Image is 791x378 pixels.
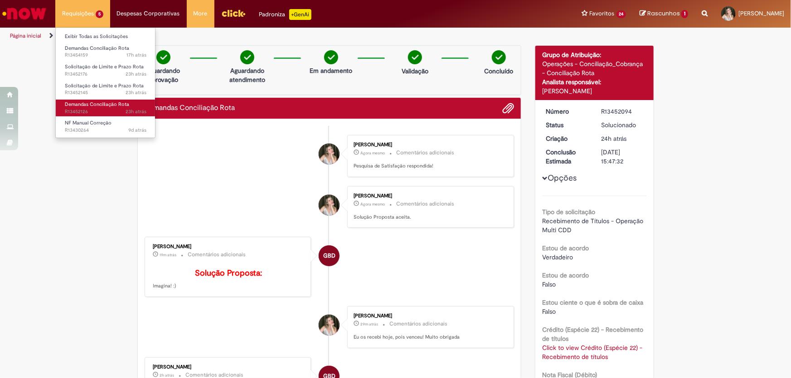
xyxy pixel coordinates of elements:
[360,201,385,207] time: 28/08/2025 11:31:47
[240,50,254,64] img: check-circle-green.png
[56,118,155,135] a: Aberto R13430264 : NF Manual Correção
[324,50,338,64] img: check-circle-green.png
[542,298,643,306] b: Estou ciente o que é sobra de caixa
[195,268,262,278] b: Solução Proposta:
[602,134,644,143] div: 27/08/2025 12:00:41
[319,195,340,215] div: Flavia Eduarda Barreto Santanna
[484,67,513,76] p: Concluído
[323,245,335,267] span: GBD
[539,120,595,129] dt: Status
[128,127,146,134] time: 19/08/2025 17:58:09
[542,208,595,216] b: Tipo de solicitação
[360,150,385,156] span: Agora mesmo
[602,107,644,116] div: R13452094
[542,280,556,288] span: Falso
[319,315,340,335] div: Flavia Eduarda Barreto Santanna
[360,321,378,327] span: 29m atrás
[194,9,208,18] span: More
[602,120,644,129] div: Solucionado
[396,149,454,157] small: Comentários adicionais
[65,45,129,52] span: Demandas Conciliação Rota
[126,89,146,96] span: 23h atrás
[160,373,175,378] time: 28/08/2025 09:33:49
[126,71,146,77] span: 23h atrás
[289,9,311,20] p: +GenAi
[542,77,647,86] div: Analista responsável:
[389,320,447,328] small: Comentários adicionais
[65,52,146,59] span: R13454159
[188,251,246,258] small: Comentários adicionais
[62,9,94,18] span: Requisições
[408,50,422,64] img: check-circle-green.png
[10,32,41,39] a: Página inicial
[65,127,146,134] span: R13430264
[65,63,144,70] span: Solicitação de Limite e Prazo Rota
[354,214,505,221] p: Solução Proposta aceita.
[56,32,155,42] a: Exibir Todas as Solicitações
[360,321,378,327] time: 28/08/2025 11:02:16
[542,86,647,96] div: [PERSON_NAME]
[354,313,505,319] div: [PERSON_NAME]
[539,107,595,116] dt: Número
[402,67,428,76] p: Validação
[542,271,589,279] b: Estou de acordo
[310,66,352,75] p: Em andamento
[56,100,155,116] a: Aberto R13452126 : Demandas Conciliação Rota
[65,101,129,108] span: Demandas Conciliação Rota
[360,201,385,207] span: Agora mesmo
[65,120,112,126] span: NF Manual Correção
[56,43,155,60] a: Aberto R13454159 : Demandas Conciliação Rota
[153,364,304,370] div: [PERSON_NAME]
[542,244,589,252] b: Estou de acordo
[65,89,146,96] span: R13452145
[126,71,146,77] time: 27/08/2025 12:15:42
[319,245,340,266] div: Gabriely Barros De Lira
[1,5,48,23] img: ServiceNow
[602,148,644,166] div: [DATE] 15:47:32
[153,244,304,249] div: [PERSON_NAME]
[141,66,185,84] p: Aguardando Aprovação
[126,108,146,115] span: 23h atrás
[542,59,647,77] div: Operações - Conciliação_Cobrança - Conciliação Rota
[354,193,505,199] div: [PERSON_NAME]
[539,134,595,143] dt: Criação
[126,89,146,96] time: 27/08/2025 12:09:34
[492,50,506,64] img: check-circle-green.png
[117,9,180,18] span: Despesas Corporativas
[145,104,235,112] h2: Demandas Conciliação Rota Histórico de tíquete
[542,307,556,316] span: Falso
[160,373,175,378] span: 2h atrás
[539,148,595,166] dt: Conclusão Estimada
[221,6,246,20] img: click_logo_yellow_360x200.png
[647,9,680,18] span: Rascunhos
[602,134,627,143] time: 27/08/2025 12:00:41
[65,108,146,115] span: R13452126
[681,10,688,18] span: 1
[225,66,269,84] p: Aguardando atendimento
[96,10,103,18] span: 5
[259,9,311,20] div: Padroniza
[542,325,643,343] b: Crédito (Espécie 22) - Recebimento de títulos
[602,134,627,143] span: 24h atrás
[354,334,505,341] p: Eu os recebi hoje, pois venceu! Muito obrigada
[160,252,177,258] time: 28/08/2025 11:12:43
[354,163,505,170] p: Pesquisa de Satisfação respondida!
[542,50,647,59] div: Grupo de Atribuição:
[590,9,615,18] span: Favoritos
[542,253,573,261] span: Verdadeiro
[126,52,146,58] span: 17h atrás
[616,10,626,18] span: 24
[396,200,454,208] small: Comentários adicionais
[65,71,146,78] span: R13452176
[56,62,155,79] a: Aberto R13452176 : Solicitação de Limite e Prazo Rota
[319,144,340,164] div: Flavia Eduarda Barreto Santanna
[126,52,146,58] time: 27/08/2025 18:22:26
[640,10,688,18] a: Rascunhos
[542,217,645,234] span: Recebimento de Títulos - Operação Multi CDD
[153,269,304,290] p: Imagina! :)
[738,10,784,17] span: [PERSON_NAME]
[7,28,520,44] ul: Trilhas de página
[156,50,170,64] img: check-circle-green.png
[65,82,144,89] span: Solicitação de Limite e Prazo Rota
[126,108,146,115] time: 27/08/2025 12:05:11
